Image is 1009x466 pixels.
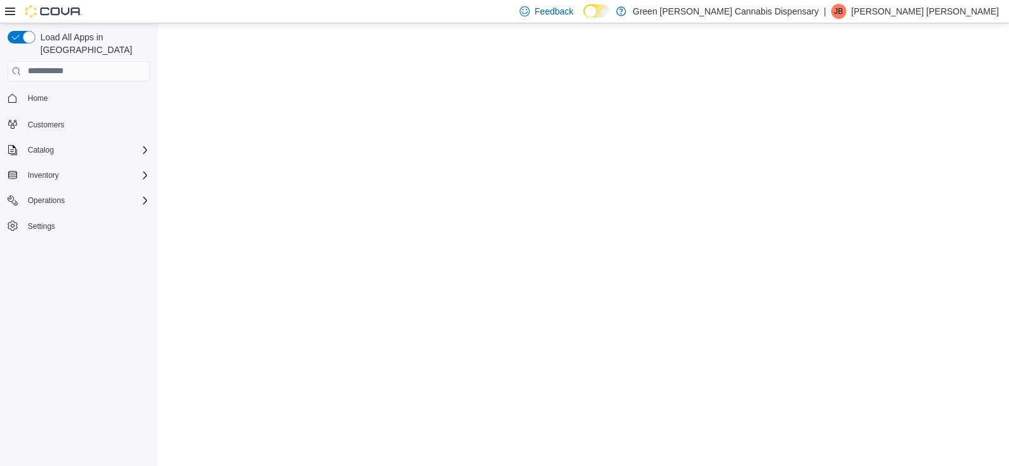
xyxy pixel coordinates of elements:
a: Customers [23,117,69,132]
p: Green [PERSON_NAME] Cannabis Dispensary [633,4,819,19]
span: Customers [23,116,150,132]
a: Home [23,91,53,106]
span: Operations [23,193,150,208]
span: Home [28,93,48,103]
button: Operations [23,193,70,208]
span: Customers [28,120,64,130]
p: | [824,4,826,19]
div: Joyce Brooke Arnold [831,4,846,19]
span: Load All Apps in [GEOGRAPHIC_DATA] [35,31,150,56]
span: Catalog [23,143,150,158]
p: [PERSON_NAME] [PERSON_NAME] [851,4,999,19]
span: Home [23,90,150,106]
span: Catalog [28,145,54,155]
a: Settings [23,219,60,234]
span: Inventory [28,170,59,180]
button: Catalog [23,143,59,158]
button: Settings [3,217,155,235]
span: Feedback [535,5,573,18]
span: Settings [28,221,55,231]
button: Operations [3,192,155,209]
span: JB [834,4,843,19]
span: Settings [23,218,150,234]
button: Inventory [23,168,64,183]
nav: Complex example [8,84,150,268]
input: Dark Mode [583,4,610,18]
span: Operations [28,195,65,206]
button: Catalog [3,141,155,159]
span: Inventory [23,168,150,183]
button: Home [3,89,155,107]
img: Cova [25,5,82,18]
button: Inventory [3,166,155,184]
button: Customers [3,115,155,133]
